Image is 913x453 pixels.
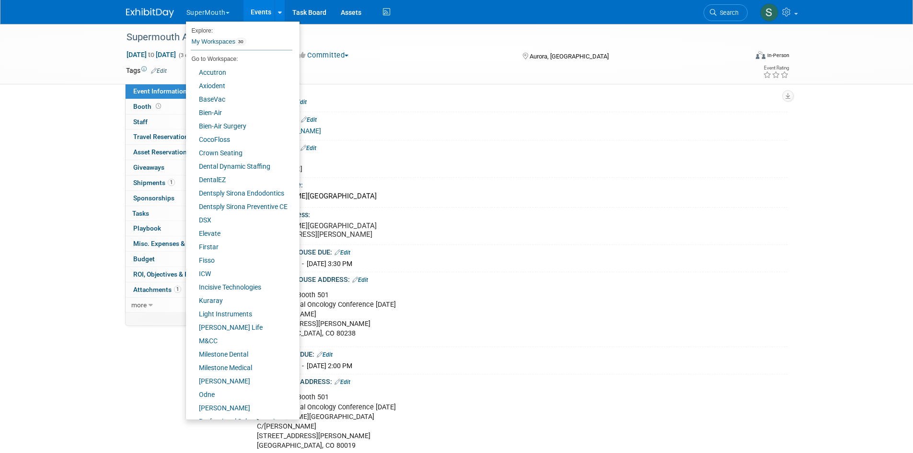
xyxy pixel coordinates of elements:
[301,116,317,123] a: Edit
[133,179,175,186] span: Shipments
[335,379,350,385] a: Edit
[254,260,352,267] span: [DATE] 8:00 AM - [DATE] 3:30 PM
[317,351,333,358] a: Edit
[242,245,787,257] div: ADVANCE WAREHOUSE DUE:
[186,213,292,227] a: DSX
[242,347,787,360] div: DIRECT SHIPPING DUE:
[242,178,787,190] div: Event Venue Name:
[242,208,787,220] div: Event Venue Address:
[126,50,176,59] span: [DATE] [DATE]
[530,53,609,60] span: Aurora, [GEOGRAPHIC_DATA]
[133,87,187,95] span: Event Information
[186,227,292,240] a: Elevate
[186,415,292,428] a: Professional Sales Associates
[186,106,292,119] a: Bien-Air
[186,200,292,213] a: Dentsply Sirona Preventive CE
[126,99,225,114] a: Booth
[126,160,225,175] a: Giveaways
[253,221,459,239] pre: [PERSON_NAME][GEOGRAPHIC_DATA] [STREET_ADDRESS][PERSON_NAME]
[126,8,174,18] img: ExhibitDay
[186,374,292,388] a: [PERSON_NAME]
[186,280,292,294] a: Incisive Technologies
[126,221,225,236] a: Playbook
[186,254,292,267] a: Fisso
[186,133,292,146] a: CocoFloss
[174,286,181,293] span: 1
[126,252,225,267] a: Budget
[186,119,292,133] a: Bien-Air Surgery
[295,50,352,60] button: Committed
[242,374,787,387] div: DIRECT SHIPPING ADDRESS:
[335,249,350,256] a: Edit
[254,362,352,370] span: [DATE] 9:00 AM - [DATE] 2:00 PM
[235,38,246,46] span: 30
[186,240,292,254] a: Firstar
[126,191,225,206] a: Sponsorships
[767,52,789,59] div: In-Person
[133,224,161,232] span: Playbook
[704,4,748,21] a: Search
[133,286,181,293] span: Attachments
[186,267,292,280] a: ICW
[186,66,292,79] a: Accutron
[756,51,765,59] img: Format-Inperson.png
[126,298,225,313] a: more
[126,236,225,251] a: Misc. Expenses & Credits
[186,186,292,200] a: Dentsply Sirona Endodontics
[186,53,292,65] li: Go to Workspace:
[186,307,292,321] a: Light Instruments
[352,277,368,283] a: Edit
[186,401,292,415] a: [PERSON_NAME]
[186,79,292,93] a: Axiodent
[254,165,780,174] div: [PERSON_NAME]
[126,282,225,297] a: Attachments1
[186,160,292,173] a: Dental Dynamic Staffing
[186,25,292,34] li: Explore:
[249,189,780,204] div: [PERSON_NAME][GEOGRAPHIC_DATA]
[186,294,292,307] a: Kuraray
[133,240,208,247] span: Misc. Expenses & Credits
[186,348,292,361] a: Milestone Dental
[250,286,682,343] div: Supermouth Booth 501 ACCC - National Oncology Conference [DATE] C/[PERSON_NAME] [STREET_ADDRESS][...
[126,115,225,129] a: Staff
[133,133,192,140] span: Travel Reservations
[126,84,225,99] a: Event Information
[133,163,164,171] span: Giveaways
[133,270,197,278] span: ROI, Objectives & ROO
[154,103,163,110] span: Booth not reserved yet
[133,148,200,156] span: Asset Reservations
[186,321,292,334] a: [PERSON_NAME] Life
[133,255,155,263] span: Budget
[191,34,292,50] a: My Workspaces30
[178,52,198,58] span: (3 days)
[242,94,787,107] div: Event Website:
[126,129,225,144] a: Travel Reservations
[186,334,292,348] a: M&CC
[131,301,147,309] span: more
[717,9,739,16] span: Search
[760,3,778,22] img: Samantha Meyers
[151,68,167,74] a: Edit
[763,66,789,70] div: Event Rating
[133,194,174,202] span: Sponsorships
[242,140,787,153] div: Show Forms Due::
[126,145,225,160] a: Asset Reservations7
[133,118,148,126] span: Staff
[186,173,292,186] a: DentalEZ
[300,145,316,151] a: Edit
[126,175,225,190] a: Shipments1
[168,179,175,186] span: 1
[126,267,225,282] a: ROI, Objectives & ROO
[186,388,292,401] a: Odne
[186,361,292,374] a: Milestone Medical
[186,146,292,160] a: Crown Seating
[133,103,163,110] span: Booth
[291,99,307,105] a: Edit
[126,66,167,75] td: Tags
[242,112,787,125] div: Exhibitor Website:
[126,206,225,221] a: Tasks
[147,51,156,58] span: to
[691,50,790,64] div: Event Format
[186,93,292,106] a: BaseVac
[123,29,733,46] div: Supermouth ACCC-NOC-07546-2025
